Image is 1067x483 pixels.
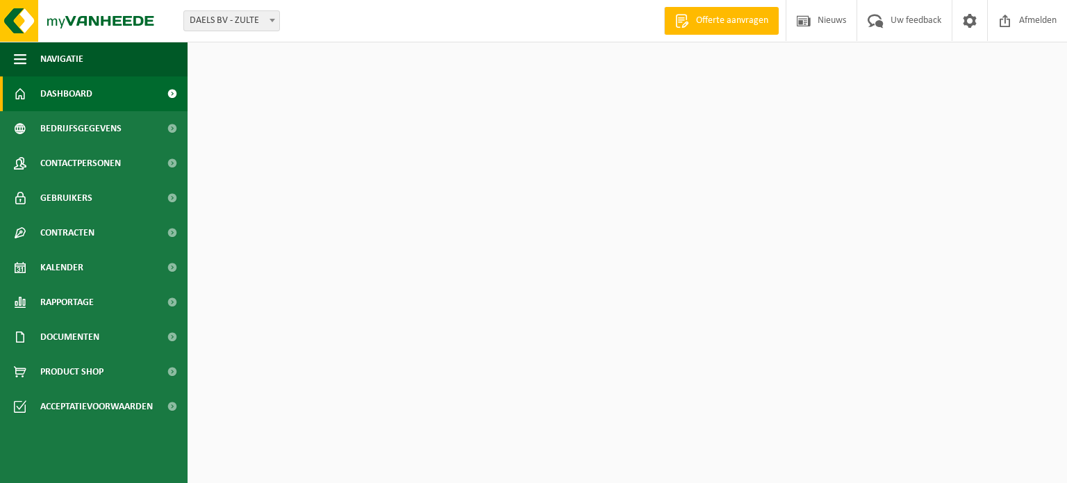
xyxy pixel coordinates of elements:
[40,389,153,424] span: Acceptatievoorwaarden
[40,76,92,111] span: Dashboard
[664,7,779,35] a: Offerte aanvragen
[40,42,83,76] span: Navigatie
[183,10,280,31] span: DAELS BV - ZULTE
[40,320,99,354] span: Documenten
[40,250,83,285] span: Kalender
[693,14,772,28] span: Offerte aanvragen
[40,146,121,181] span: Contactpersonen
[40,354,104,389] span: Product Shop
[184,11,279,31] span: DAELS BV - ZULTE
[40,285,94,320] span: Rapportage
[40,111,122,146] span: Bedrijfsgegevens
[40,181,92,215] span: Gebruikers
[40,215,94,250] span: Contracten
